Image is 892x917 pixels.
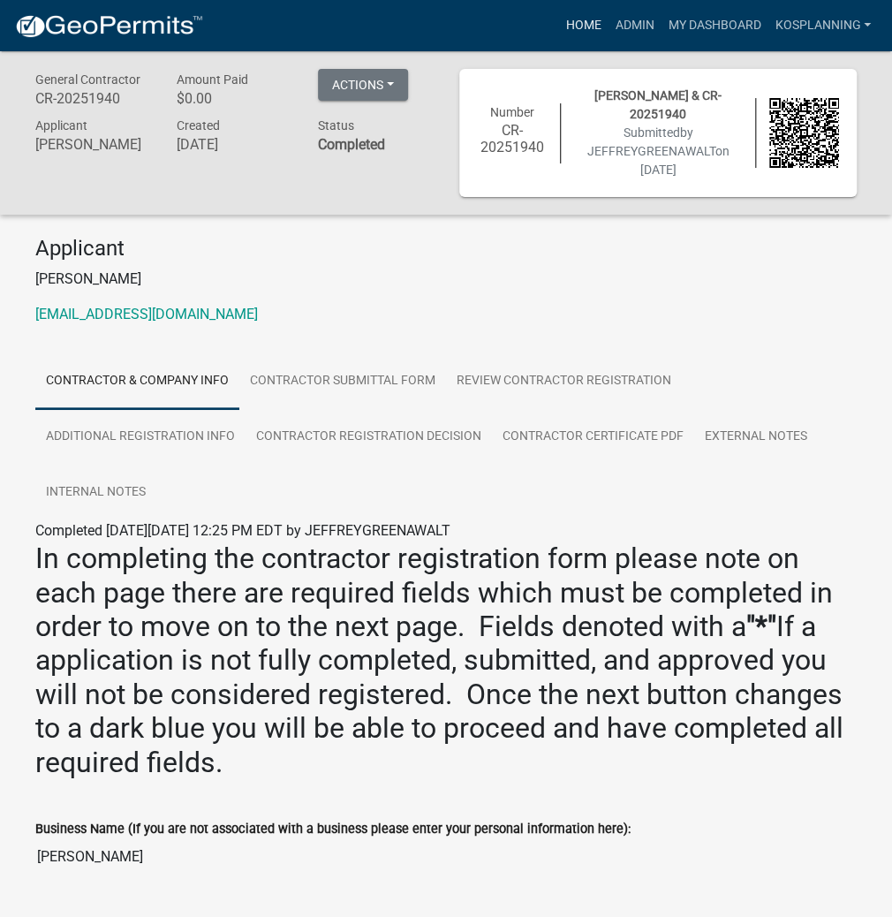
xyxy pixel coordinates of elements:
[35,236,857,261] h4: Applicant
[177,90,291,107] h6: $0.00
[35,90,150,107] h6: CR-20251940
[767,9,878,42] a: kosplanning
[35,522,450,539] span: Completed [DATE][DATE] 12:25 PM EDT by JEFFREYGREENAWALT
[177,72,248,87] span: Amount Paid
[35,409,246,466] a: Additional Registration Info
[35,72,140,87] span: General Contractor
[694,409,818,466] a: External Notes
[558,9,608,42] a: Home
[594,88,722,121] span: [PERSON_NAME] & CR-20251940
[177,118,220,133] span: Created
[246,409,492,466] a: Contractor Registration Decision
[446,353,682,410] a: Review Contractor Registration
[177,136,291,153] h6: [DATE]
[490,105,534,119] span: Number
[35,269,857,290] p: [PERSON_NAME]
[608,9,661,42] a: Admin
[477,122,547,155] h6: CR-20251940
[239,353,446,410] a: Contractor Submittal Form
[769,98,839,168] img: QR code
[35,306,258,322] a: [EMAIL_ADDRESS][DOMAIN_NAME]
[35,542,857,779] h2: In completing the contractor registration form please note on each page there are required fields...
[492,409,694,466] a: Contractor Certificate PDF
[35,353,239,410] a: Contractor & Company Info
[318,136,385,153] strong: Completed
[35,465,156,521] a: Internal Notes
[35,136,150,153] h6: [PERSON_NAME]
[318,69,408,101] button: Actions
[318,118,354,133] span: Status
[587,125,729,177] span: Submitted on [DATE]
[35,118,87,133] span: Applicant
[35,823,631,836] label: Business Name (If you are not associated with a business please enter your personal information h...
[661,9,767,42] a: My Dashboard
